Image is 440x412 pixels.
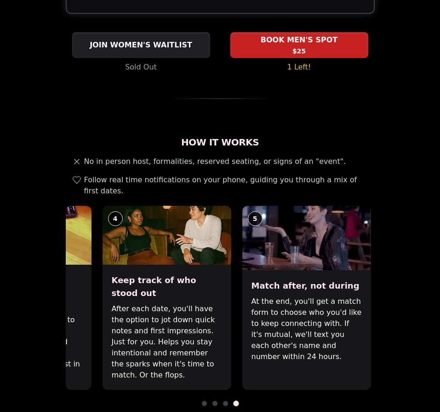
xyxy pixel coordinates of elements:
div: 5 [248,211,263,226]
div: 4 [108,211,123,226]
span: $25 [292,46,306,56]
p: At the end, you'll get a match form to choose who you'd like to keep connecting with. If it's mut... [251,296,362,362]
h2: How It Works [66,136,375,149]
span: JOIN WOMEN'S WAITLIST [88,40,194,51]
h3: Match after, not during [251,279,362,292]
img: Keep track of who stood out [103,206,231,265]
button: JOIN WOMEN'S WAITLIST - Sold Out [72,32,210,58]
span: 1 Left! [287,62,311,73]
h3: Keep track of who stood out [112,274,222,300]
span: BOOK MEN'S SPOT [259,35,339,46]
button: BOOK MEN'S SPOT - 1 Left! [230,32,368,58]
span: No in person host, formalities, reserved seating, or signs of an "event". [84,156,346,167]
img: Match after, not during [242,206,371,270]
span: Follow real time notifications on your phone, guiding you through a mix of first dates. [84,174,371,197]
p: After each date, you'll have the option to jot down quick notes and first impressions. Just for y... [112,303,222,381]
span: Sold Out [125,62,157,73]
